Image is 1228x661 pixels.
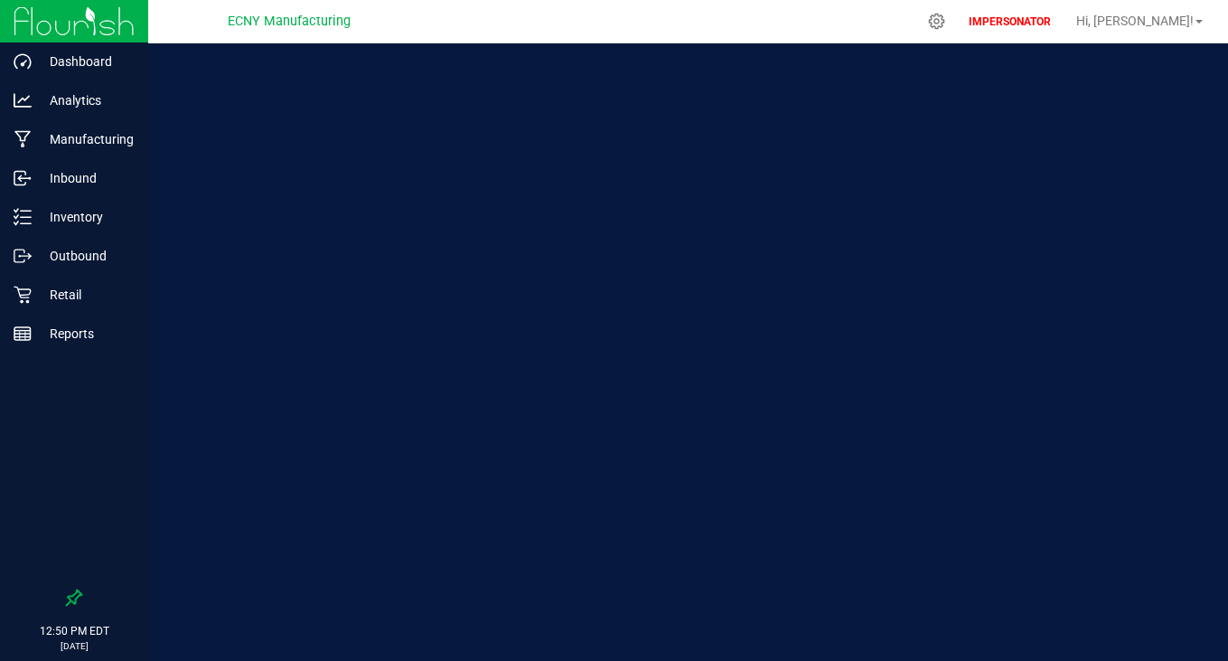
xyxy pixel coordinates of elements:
[32,284,140,306] p: Retail
[14,247,32,265] inline-svg: Outbound
[32,323,140,345] p: Reports
[1076,14,1194,28] span: Hi, [PERSON_NAME]!
[14,286,32,304] inline-svg: Retail
[14,208,32,226] inline-svg: Inventory
[14,169,32,187] inline-svg: Inbound
[32,90,140,111] p: Analytics
[961,14,1058,30] p: IMPERSONATOR
[32,51,140,72] p: Dashboard
[32,128,140,150] p: Manufacturing
[32,206,140,228] p: Inventory
[14,91,32,109] inline-svg: Analytics
[8,623,140,639] p: 12:50 PM EDT
[8,639,140,653] p: [DATE]
[925,13,948,30] div: Manage settings
[14,130,32,148] inline-svg: Manufacturing
[14,52,32,71] inline-svg: Dashboard
[228,14,351,29] span: ECNY Manufacturing
[14,325,32,343] inline-svg: Reports
[32,245,140,267] p: Outbound
[65,589,83,607] label: Pin the sidebar to full width on large screens
[32,167,140,189] p: Inbound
